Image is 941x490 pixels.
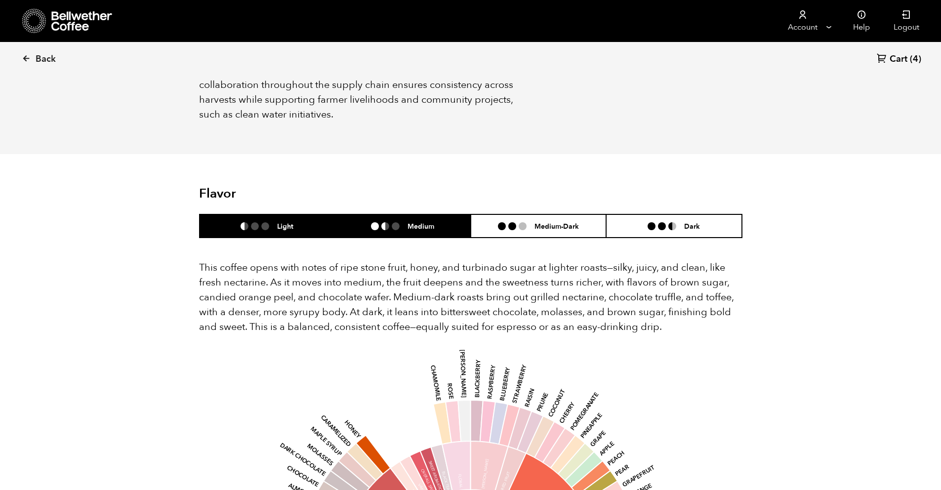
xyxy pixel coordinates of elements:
[890,53,907,65] span: Cart
[408,222,434,230] h6: Medium
[199,186,380,202] h2: Flavor
[684,222,700,230] h6: Dark
[36,53,56,65] span: Back
[910,53,921,65] span: (4)
[877,53,921,66] a: Cart (4)
[199,260,742,334] p: This coffee opens with notes of ripe stone fruit, honey, and turbinado sugar at lighter roasts—si...
[534,222,579,230] h6: Medium-Dark
[277,222,293,230] h6: Light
